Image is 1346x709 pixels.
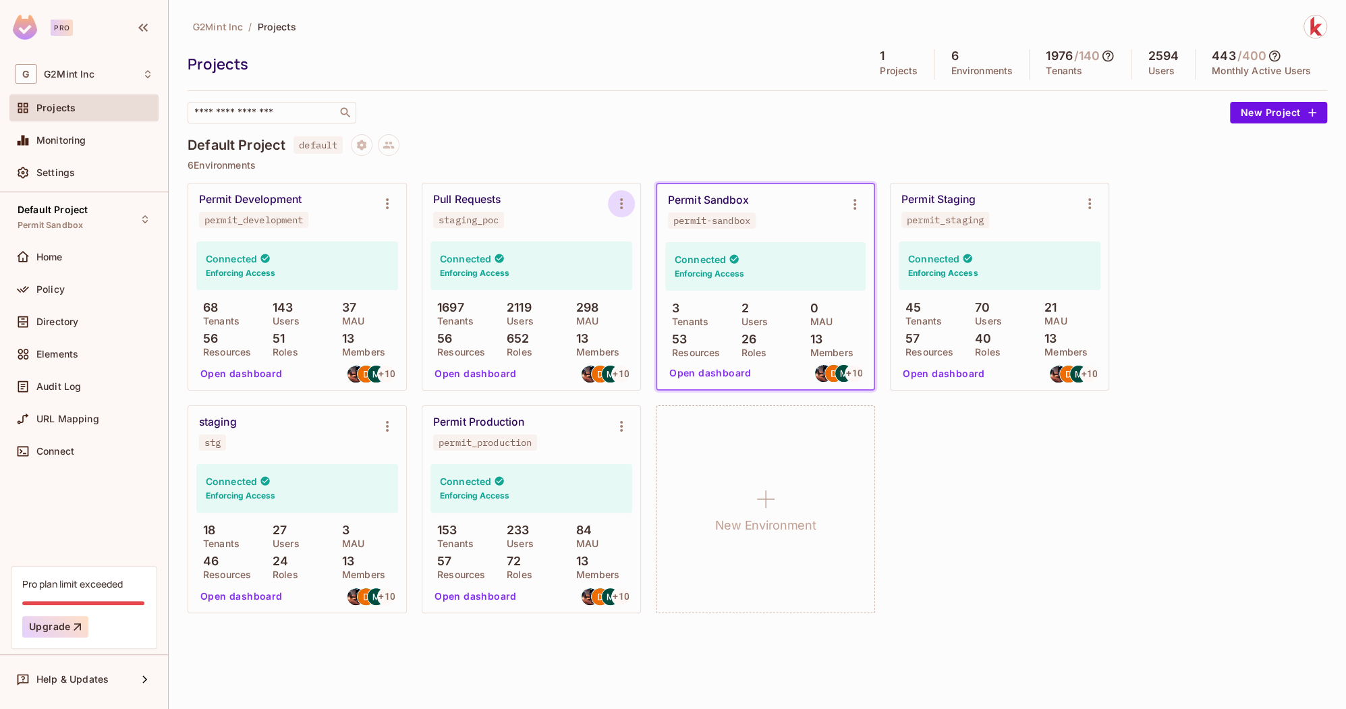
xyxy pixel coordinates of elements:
h6: Enforcing Access [206,490,275,502]
h5: 1 [880,49,885,63]
span: G [15,64,37,84]
p: Monthly Active Users [1212,65,1311,76]
p: Tenants [196,316,240,327]
div: staging [199,416,237,429]
h4: Connected [908,252,959,265]
button: Environment settings [608,190,635,217]
div: Permit Production [433,416,524,429]
span: Connect [36,446,74,457]
p: MAU [569,316,598,327]
h4: Connected [440,475,491,488]
p: Projects [880,65,918,76]
div: Pro plan limit exceeded [22,577,123,590]
p: Roles [266,347,298,358]
h5: 2594 [1148,49,1179,63]
p: 72 [500,555,521,568]
div: Pull Requests [433,193,501,206]
button: Environment settings [841,191,868,218]
span: Workspace: G2Mint Inc [44,69,94,80]
div: stg [204,437,221,448]
p: 153 [430,523,457,537]
h6: Enforcing Access [675,268,744,280]
h5: 6 [951,49,958,63]
div: permit_development [204,215,303,225]
button: Open dashboard [195,586,288,607]
h4: Connected [440,252,491,265]
button: Open dashboard [897,363,990,385]
p: 57 [899,332,920,345]
button: Environment settings [374,190,401,217]
img: mhysa@entos.dev [602,588,619,605]
h5: / 400 [1237,49,1266,63]
p: 84 [569,523,592,537]
span: Help & Updates [36,674,109,685]
p: 652 [500,332,530,345]
p: Users [734,316,768,327]
img: dhimitri@g2mint.com [592,588,609,605]
p: 45 [899,301,921,314]
div: Pro [51,20,73,36]
img: dhimitri@g2mint.com [592,366,609,382]
p: Resources [899,347,953,358]
div: Projects [188,54,857,74]
img: mhysa@entos.dev [368,588,385,605]
p: 13 [335,332,354,345]
span: Monitoring [36,135,86,146]
p: Resources [196,347,251,358]
span: + 10 [846,368,862,378]
p: 13 [335,555,354,568]
span: Elements [36,349,78,360]
button: Upgrade [22,616,88,637]
p: Roles [500,347,532,358]
h4: Connected [206,475,257,488]
span: URL Mapping [36,414,99,424]
p: Tenants [430,538,474,549]
p: 13 [569,555,588,568]
img: dhimitri@g2mint.com [358,588,374,605]
span: Audit Log [36,381,81,392]
p: 3 [665,302,679,315]
p: Users [1148,65,1175,76]
p: Members [569,347,619,358]
p: 13 [1038,332,1057,345]
p: Roles [968,347,1001,358]
img: dhimitri@g2mint.com [825,365,842,382]
p: 70 [968,301,990,314]
img: rzaci@entos.dev [347,588,364,605]
p: 13 [804,333,822,346]
img: rzaci@entos.dev [582,588,598,605]
button: New Project [1230,102,1327,123]
h6: Enforcing Access [440,267,509,279]
div: staging_poc [439,215,499,225]
p: Roles [734,347,766,358]
p: 0 [804,302,818,315]
p: Tenants [899,316,942,327]
p: Users [266,316,300,327]
p: Members [1038,347,1088,358]
p: 6 Environments [188,160,1327,171]
p: 68 [196,301,218,314]
p: 24 [266,555,288,568]
span: G2Mint Inc [193,20,243,33]
p: Resources [430,569,485,580]
p: Tenants [196,538,240,549]
span: Projects [257,20,296,33]
p: MAU [1038,316,1067,327]
p: 2 [734,302,748,315]
p: Tenants [665,316,708,327]
img: mhysa@entos.dev [368,366,385,382]
p: Environments [951,65,1013,76]
div: Permit Sandbox [668,194,749,207]
button: Environment settings [1076,190,1103,217]
h5: 443 [1212,49,1235,63]
h6: Enforcing Access [908,267,978,279]
h4: Connected [675,253,726,266]
p: Resources [430,347,485,358]
li: / [248,20,252,33]
p: Users [266,538,300,549]
img: SReyMgAAAABJRU5ErkJggg== [13,15,37,40]
p: 57 [430,555,451,568]
p: 51 [266,332,285,345]
div: permit_staging [907,215,984,225]
p: 143 [266,301,293,314]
